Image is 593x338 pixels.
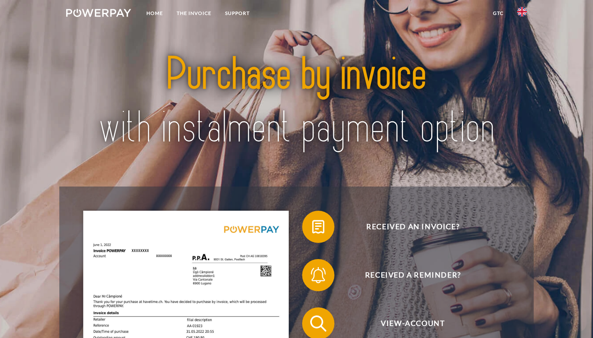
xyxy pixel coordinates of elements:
[308,313,328,334] img: qb_search.svg
[170,6,218,21] a: THE INVOICE
[218,6,257,21] a: Support
[486,6,510,21] a: GTC
[66,9,131,17] img: logo-powerpay-white.svg
[89,34,504,169] img: title-powerpay_en.svg
[561,306,587,332] iframe: Button to launch messaging window
[308,217,328,237] img: qb_bill.svg
[308,265,328,285] img: qb_bell.svg
[314,211,512,243] span: Received an invoice?
[302,259,512,291] button: Received a reminder?
[517,7,527,17] img: en
[140,6,170,21] a: Home
[302,211,512,243] button: Received an invoice?
[314,259,512,291] span: Received a reminder?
